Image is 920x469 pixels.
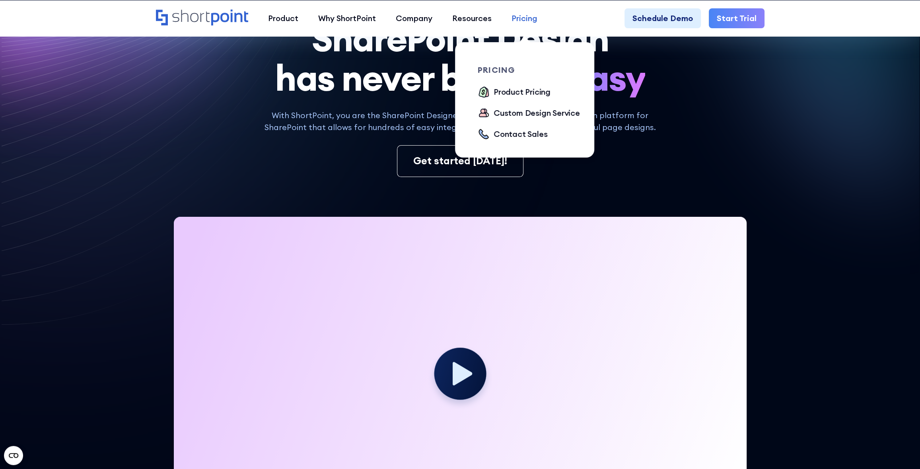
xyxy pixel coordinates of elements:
div: pricing [478,66,589,74]
div: Product Pricing [494,86,550,98]
a: Custom Design Service [478,107,580,120]
a: Resources [442,8,502,28]
a: Pricing [502,8,547,28]
a: Get started [DATE]! [397,145,523,177]
a: Product Pricing [478,86,550,99]
div: Resources [452,12,492,24]
a: Home [156,10,249,27]
iframe: Chat Widget [777,377,920,469]
a: Why ShortPoint [308,8,386,28]
div: Custom Design Service [494,107,580,119]
a: Company [386,8,442,28]
div: Contact Sales [494,128,547,140]
div: Why ShortPoint [318,12,376,24]
a: Start Trial [709,8,764,28]
div: Pricing [512,12,537,24]
h1: SharePoint Design has never been [156,19,764,97]
span: so easy [523,58,645,97]
p: With ShortPoint, you are the SharePoint Designer. ShortPoint is a user-friendly design platform f... [259,109,661,133]
div: Product [268,12,298,24]
a: Schedule Demo [624,8,701,28]
a: Contact Sales [478,128,547,141]
a: Product [258,8,308,28]
div: Get started [DATE]! [413,154,507,169]
button: Open CMP widget [4,446,23,465]
div: Company [396,12,432,24]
